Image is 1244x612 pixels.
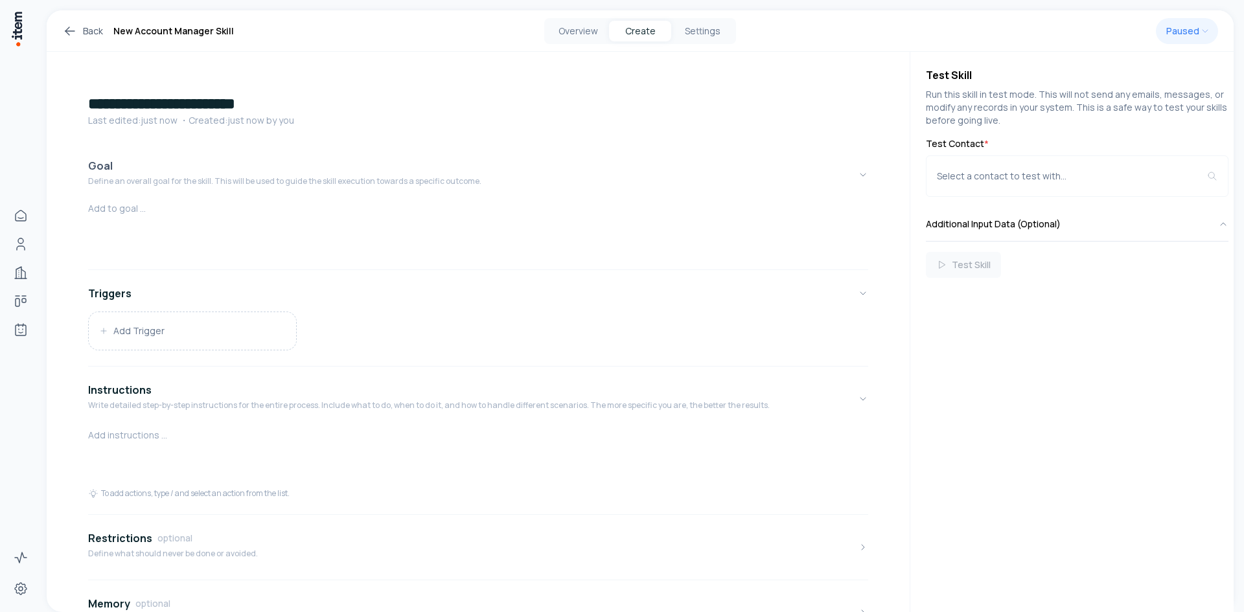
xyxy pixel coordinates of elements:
img: Item Brain Logo [10,10,23,47]
button: Overview [547,21,609,41]
h4: Restrictions [88,530,152,546]
h1: New Account Manager Skill [113,23,234,39]
a: Agents [8,317,34,343]
span: optional [135,597,170,610]
label: Test Contact [926,137,1228,150]
p: Define what should never be done or avoided. [88,549,258,559]
p: Last edited: just now ・Created: just now by you [88,114,868,127]
p: Define an overall goal for the skill. This will be used to guide the skill execution towards a sp... [88,176,481,187]
div: Triggers [88,312,868,361]
h4: Instructions [88,382,152,398]
a: Activity [8,545,34,571]
button: RestrictionsoptionalDefine what should never be done or avoided. [88,520,868,574]
a: People [8,231,34,257]
div: Select a contact to test with... [937,170,1207,183]
div: InstructionsWrite detailed step-by-step instructions for the entire process. Include what to do, ... [88,426,868,509]
div: To add actions, type / and select an action from the list. [88,488,290,499]
div: GoalDefine an overall goal for the skill. This will be used to guide the skill execution towards ... [88,202,868,264]
button: Triggers [88,275,868,312]
a: Settings [8,576,34,602]
h4: Triggers [88,286,132,301]
button: Additional Input Data (Optional) [926,207,1228,241]
span: optional [157,532,192,545]
a: Deals [8,288,34,314]
p: Write detailed step-by-step instructions for the entire process. Include what to do, when to do i... [88,400,770,411]
button: Create [609,21,671,41]
button: GoalDefine an overall goal for the skill. This will be used to guide the skill execution towards ... [88,148,868,202]
p: Run this skill in test mode. This will not send any emails, messages, or modify any records in yo... [926,88,1228,127]
button: InstructionsWrite detailed step-by-step instructions for the entire process. Include what to do, ... [88,372,868,426]
a: Back [62,23,103,39]
h4: Goal [88,158,113,174]
h4: Test Skill [926,67,1228,83]
h4: Memory [88,596,130,611]
button: Add Trigger [89,312,296,350]
button: Settings [671,21,733,41]
a: Companies [8,260,34,286]
a: Home [8,203,34,229]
